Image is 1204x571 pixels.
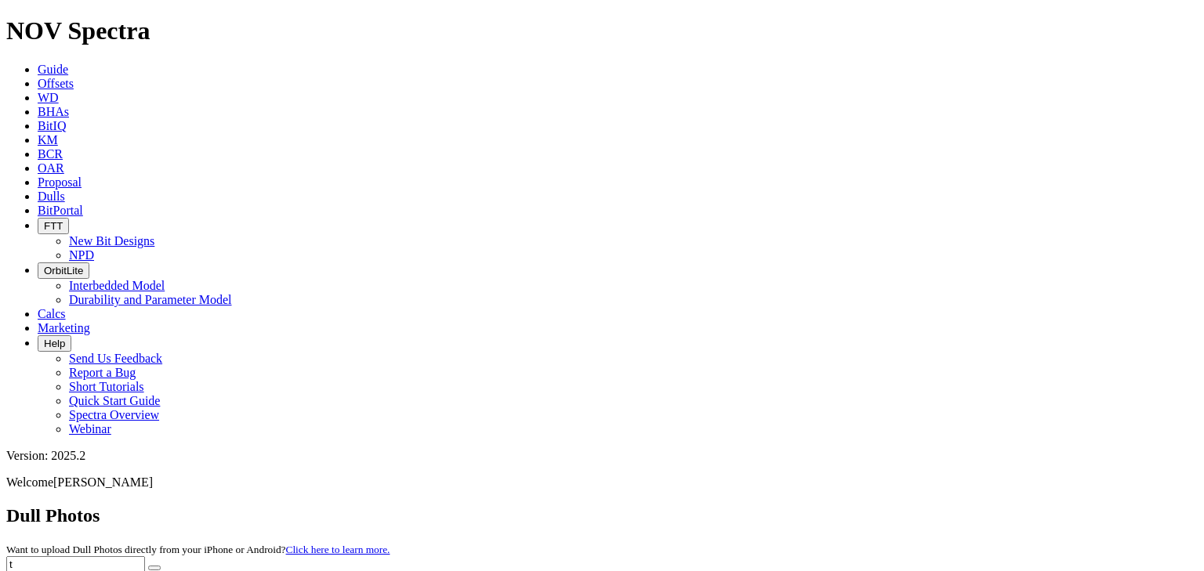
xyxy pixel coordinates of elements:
button: OrbitLite [38,262,89,279]
a: Dulls [38,190,65,203]
button: Help [38,335,71,352]
a: Send Us Feedback [69,352,162,365]
a: Webinar [69,422,111,435]
div: Version: 2025.2 [6,449,1198,463]
a: Calcs [38,307,66,320]
a: NPD [69,248,94,262]
a: Report a Bug [69,366,136,379]
a: Proposal [38,175,82,189]
a: OAR [38,161,64,175]
a: BCR [38,147,63,161]
a: Interbedded Model [69,279,165,292]
a: Spectra Overview [69,408,159,421]
p: Welcome [6,475,1198,490]
small: Want to upload Dull Photos directly from your iPhone or Android? [6,544,390,555]
span: [PERSON_NAME] [53,475,153,489]
h1: NOV Spectra [6,16,1198,45]
a: Offsets [38,77,74,90]
a: WD [38,91,59,104]
a: KM [38,133,58,146]
a: BHAs [38,105,69,118]
a: BitIQ [38,119,66,132]
a: Short Tutorials [69,380,144,393]
a: Marketing [38,321,90,334]
h2: Dull Photos [6,505,1198,526]
a: Click here to learn more. [286,544,390,555]
span: FTT [44,220,63,232]
span: Help [44,338,65,349]
button: FTT [38,218,69,234]
a: New Bit Designs [69,234,154,248]
a: Quick Start Guide [69,394,160,407]
span: OrbitLite [44,265,83,276]
a: Durability and Parameter Model [69,293,232,306]
a: BitPortal [38,204,83,217]
a: Guide [38,63,68,76]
